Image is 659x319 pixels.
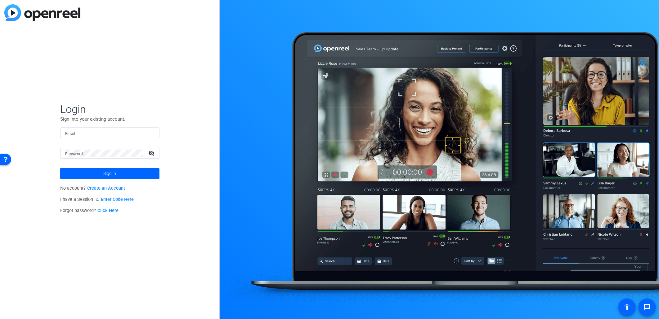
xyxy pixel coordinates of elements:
[623,303,631,311] mat-icon: accessibility
[65,129,155,137] input: Enter Email Address
[65,152,83,156] mat-label: Password
[104,166,116,181] span: Sign in
[60,197,134,202] span: I have a Session ID.
[65,132,75,136] mat-label: Email
[60,208,119,213] span: Forgot password?
[60,168,159,179] button: Sign in
[643,303,651,311] mat-icon: message
[60,103,159,116] span: Login
[60,186,125,191] span: No account?
[97,208,119,213] a: Click Here
[60,116,159,123] p: Sign into your existing account.
[4,4,80,21] img: blue-gradient.svg
[87,186,125,191] a: Create an Account
[145,149,159,158] mat-icon: visibility_off
[101,197,134,202] a: Enter Code Here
